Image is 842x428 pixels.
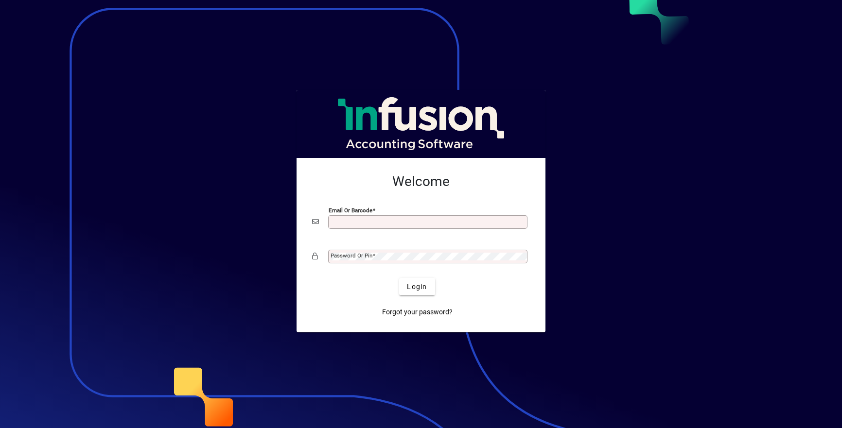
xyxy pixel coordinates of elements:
a: Forgot your password? [378,303,456,321]
h2: Welcome [312,173,530,190]
mat-label: Password or Pin [331,252,372,259]
span: Forgot your password? [382,307,453,317]
span: Login [407,282,427,292]
button: Login [399,278,435,295]
mat-label: Email or Barcode [329,207,372,214]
